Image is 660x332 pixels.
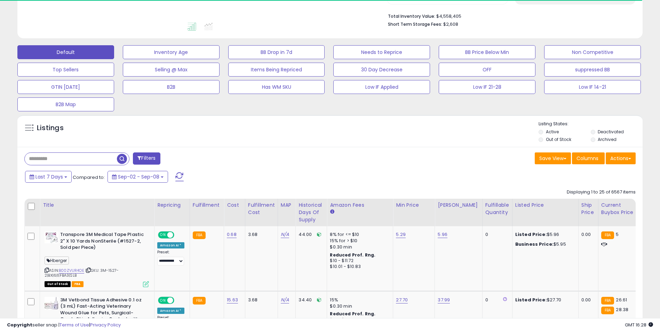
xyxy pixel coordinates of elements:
[72,281,84,287] span: FBA
[601,307,614,314] small: FBA
[248,297,272,303] div: 3.68
[73,174,105,181] span: Compared to:
[17,63,114,77] button: Top Sellers
[546,136,571,142] label: Out of Stock
[515,241,554,247] b: Business Price:
[598,129,624,135] label: Deactivated
[45,231,149,286] div: ASIN:
[133,152,160,165] button: Filters
[515,297,547,303] b: Listed Price:
[157,201,187,209] div: Repricing
[546,129,559,135] label: Active
[515,231,547,238] b: Listed Price:
[333,45,430,59] button: Needs to Reprice
[515,297,573,303] div: $27.70
[330,311,375,317] b: Reduced Prof. Rng.
[396,201,432,209] div: Min Price
[616,297,627,303] span: 26.61
[330,209,334,215] small: Amazon Fees.
[173,297,184,303] span: OFF
[581,231,593,238] div: 0.00
[45,231,58,243] img: 41x8B8zyApL._SL40_.jpg
[123,63,220,77] button: Selling @ Max
[227,231,237,238] a: 0.68
[227,201,242,209] div: Cost
[438,231,447,238] a: 5.96
[299,231,321,238] div: 44.00
[443,21,458,27] span: $2,608
[248,201,275,216] div: Fulfillment Cost
[485,201,509,216] div: Fulfillable Quantity
[193,297,206,305] small: FBA
[59,322,89,328] a: Terms of Use
[157,250,184,266] div: Preset:
[281,201,293,209] div: MAP
[157,242,184,248] div: Amazon AI *
[37,123,64,133] h5: Listings
[25,171,72,183] button: Last 7 Days
[7,322,121,329] div: seller snap | |
[544,45,641,59] button: Non Competitive
[606,152,636,164] button: Actions
[228,63,325,77] button: Items Being Repriced
[598,136,617,142] label: Archived
[45,268,119,278] span: | SKU: 3M-1527-2|BX|6|1|FBA3|SLB
[330,244,388,250] div: $0.30 min
[388,13,435,19] b: Total Inventory Value:
[396,297,408,303] a: 27.70
[601,201,637,216] div: Current Buybox Price
[438,297,450,303] a: 37.99
[281,231,289,238] a: N/A
[227,297,238,303] a: 15.63
[17,97,114,111] button: B2B Map
[625,322,653,328] span: 2025-09-16 16:28 GMT
[581,297,593,303] div: 0.00
[330,258,388,264] div: $10 - $11.72
[193,201,221,209] div: Fulfillment
[581,201,595,216] div: Ship Price
[248,231,272,238] div: 3.68
[515,231,573,238] div: $5.96
[35,173,63,180] span: Last 7 Days
[544,80,641,94] button: Low IF 14-21
[59,268,84,274] a: B00ZVUR4OE
[438,201,479,209] div: [PERSON_NAME]
[157,308,184,314] div: Amazon AI *
[616,306,628,313] span: 28.38
[193,231,206,239] small: FBA
[7,322,32,328] strong: Copyright
[45,281,71,287] span: All listings that are currently out of stock and unavailable for purchase on Amazon
[572,152,605,164] button: Columns
[330,238,388,244] div: 15% for > $10
[173,232,184,238] span: OFF
[330,201,390,209] div: Amazon Fees
[601,297,614,305] small: FBA
[388,21,442,27] b: Short Term Storage Fees:
[439,63,535,77] button: OFF
[396,231,406,238] a: 5.29
[439,80,535,94] button: Low IF 21-28
[330,264,388,270] div: $10.01 - $10.83
[299,297,321,303] div: 34.40
[108,171,168,183] button: Sep-02 - Sep-08
[17,45,114,59] button: Default
[485,297,507,303] div: 0
[281,297,289,303] a: N/A
[539,121,643,127] p: Listing States:
[43,201,151,209] div: Title
[60,231,145,253] b: Transpore 3M Medical Tape Plastic 2" X 10 Yards NonSterile (#1527-2, Sold per Piece)
[45,256,69,264] span: Hberger
[17,80,114,94] button: GTIN [DATE]
[576,155,598,162] span: Columns
[333,63,430,77] button: 30 Day Decrease
[228,80,325,94] button: Has WM SKU
[330,303,388,309] div: $0.30 min
[544,63,641,77] button: suppressed BB
[45,297,58,310] img: 41cJb80ayML._SL40_.jpg
[485,231,507,238] div: 0
[159,297,167,303] span: ON
[515,201,575,209] div: Listed Price
[228,45,325,59] button: BB Drop in 7d
[333,80,430,94] button: Low IF Applied
[123,80,220,94] button: B2B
